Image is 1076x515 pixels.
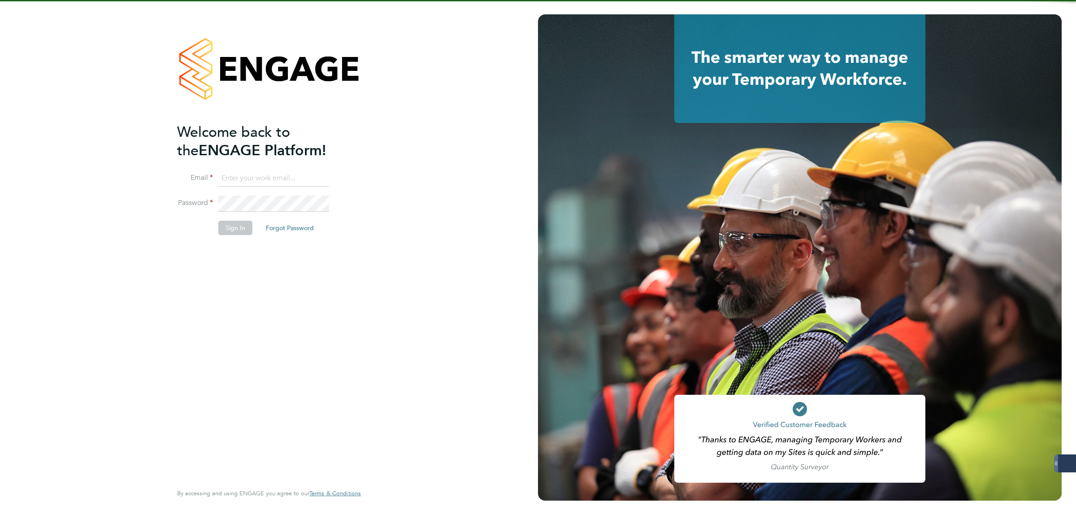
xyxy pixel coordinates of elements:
input: Enter your work email... [218,170,329,187]
button: Sign In [218,221,252,235]
button: Forgot Password [259,221,321,235]
span: By accessing and using ENGAGE you agree to our [177,489,361,497]
span: Terms & Conditions [309,489,361,497]
label: Password [177,198,213,208]
label: Email [177,173,213,183]
a: Terms & Conditions [309,490,361,497]
h2: ENGAGE Platform! [177,123,352,160]
span: Welcome back to the [177,123,290,159]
